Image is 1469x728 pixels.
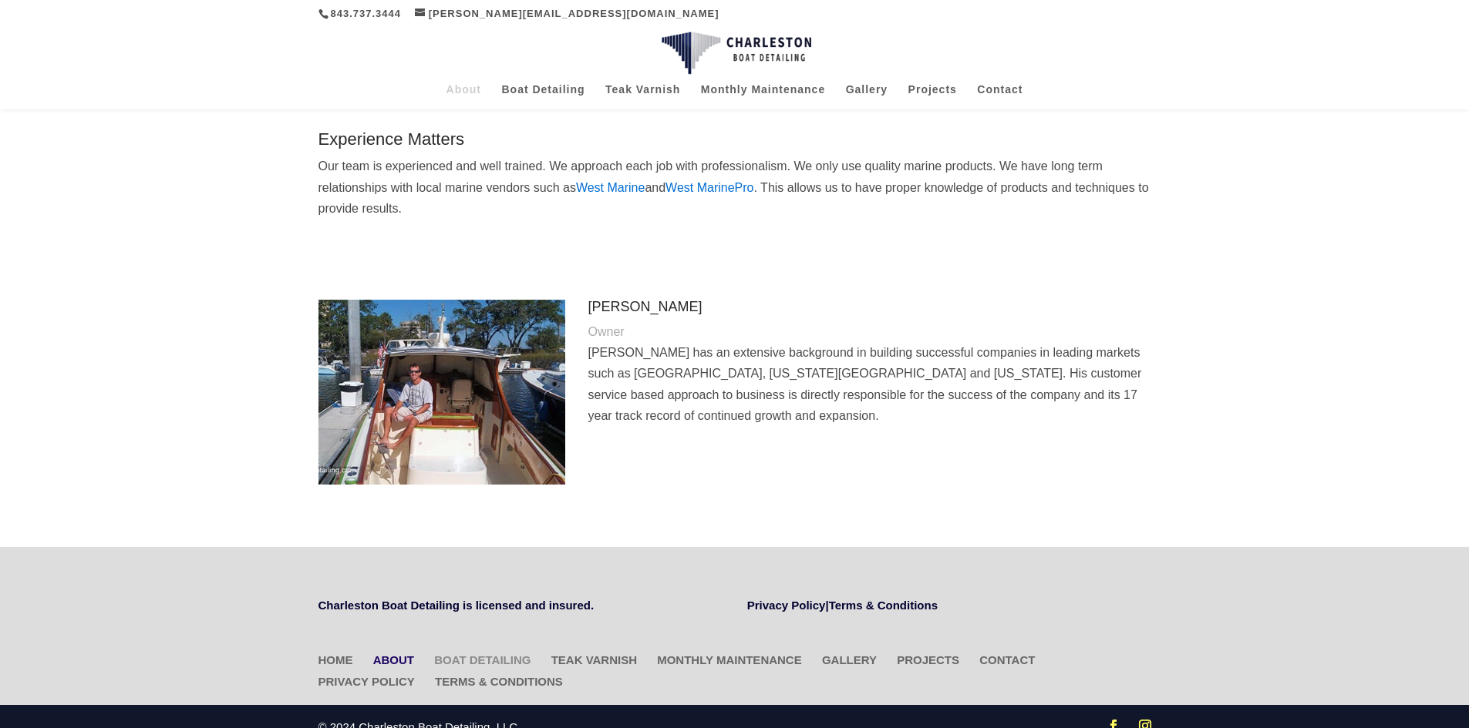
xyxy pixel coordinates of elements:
[588,342,1151,426] p: [PERSON_NAME] has an extensive background in building successful companies in leading markets suc...
[605,84,680,109] a: Teak Varnish
[318,599,595,612] strong: Charleston Boat Detailing is licensed and insured.
[446,84,481,109] a: About
[908,84,957,109] a: Projects
[665,181,753,194] a: West MarinePro
[701,84,825,109] a: Monthly Maintenance
[318,156,1151,219] p: Our team is experienced and well trained. We approach each job with professionalism. We only use ...
[415,8,719,19] a: [PERSON_NAME][EMAIL_ADDRESS][DOMAIN_NAME]
[501,84,585,109] a: Boat Detailing
[657,653,802,666] a: Monthly Maintenance
[846,84,888,109] a: Gallery
[318,300,565,485] img: Andrew Adams
[318,675,415,688] a: Privacy Policy
[747,599,938,612] strong: |
[434,653,531,666] a: Boat Detailing
[822,653,877,666] a: Gallery
[588,321,1151,342] p: Owner
[331,8,402,19] a: 843.737.3444
[576,181,645,194] a: West Marine
[318,131,1151,156] h3: Experience Matters
[979,653,1035,666] a: Contact
[373,653,414,666] a: About
[318,653,353,666] a: Home
[747,599,826,612] a: Privacy Policy
[897,653,959,666] a: Projects
[435,675,563,688] a: Terms & Conditions
[588,300,1151,321] h4: [PERSON_NAME]
[551,653,637,666] a: Teak Varnish
[829,599,938,612] a: Terms & Conditions
[662,32,811,75] img: Charleston Boat Detailing
[977,84,1023,109] a: Contact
